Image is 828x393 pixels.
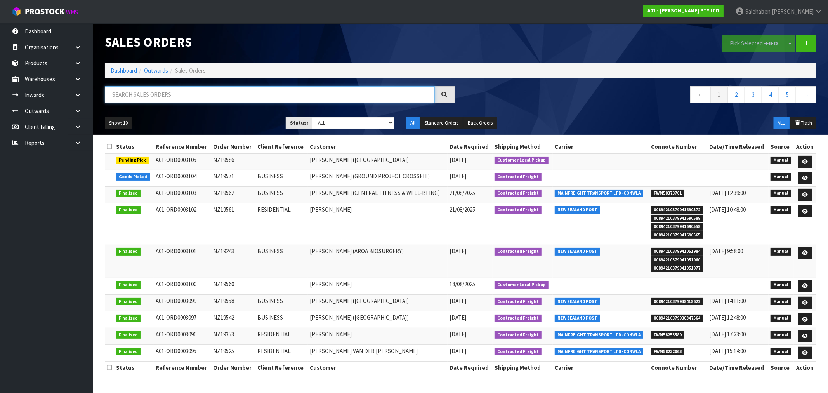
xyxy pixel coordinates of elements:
[255,361,308,374] th: Client Reference
[12,7,21,16] img: cube-alt.png
[651,315,703,322] span: 00894210379938347564
[771,298,791,306] span: Manual
[116,190,141,197] span: Finalised
[774,117,790,129] button: ALL
[709,206,746,213] span: [DATE] 10:48:00
[406,117,420,129] button: All
[154,278,211,295] td: A01-ORD0003100
[762,86,779,103] a: 4
[114,361,154,374] th: Status
[651,231,703,239] span: 00894210379941690565
[727,86,745,103] a: 2
[651,223,703,231] span: 00894210379941690558
[154,186,211,203] td: A01-ORD0003103
[308,153,448,170] td: [PERSON_NAME] ([GEOGRAPHIC_DATA])
[116,348,141,356] span: Finalised
[709,247,743,255] span: [DATE] 9:58:00
[555,331,643,339] span: MAINFREIGHT TRANSPORT LTD -CONWLA
[450,280,475,288] span: 18/08/2025
[255,141,308,153] th: Client Reference
[111,67,137,74] a: Dashboard
[308,294,448,311] td: [PERSON_NAME] ([GEOGRAPHIC_DATA])
[255,328,308,344] td: RESIDENTIAL
[555,190,643,197] span: MAINFREIGHT TRANSPORT LTD -CONWLA
[707,141,769,153] th: Date/Time Released
[493,361,553,374] th: Shipping Method
[211,278,255,295] td: NZ19560
[116,157,149,164] span: Pending Pick
[553,361,649,374] th: Carrier
[771,190,791,197] span: Manual
[255,311,308,328] td: BUSINESS
[116,331,141,339] span: Finalised
[211,203,255,245] td: NZ19561
[651,190,685,197] span: FWM58373701
[308,245,448,278] td: [PERSON_NAME] (AROA BIOSURGERY)
[555,348,643,356] span: MAINFREIGHT TRANSPORT LTD -CONWLA
[308,186,448,203] td: [PERSON_NAME] (CENTRAL FITNESS & WELL-BEING)
[308,344,448,361] td: [PERSON_NAME] VAN DER [PERSON_NAME]
[771,173,791,181] span: Manual
[493,141,553,153] th: Shipping Method
[555,315,600,322] span: NEW ZEALAND POST
[766,40,778,47] strong: FIFO
[649,141,708,153] th: Connote Number
[771,315,791,322] span: Manual
[690,86,711,103] a: ←
[651,248,703,256] span: 00894210379941051984
[211,361,255,374] th: Order Number
[450,247,466,255] span: [DATE]
[154,245,211,278] td: A01-ORD0003101
[771,331,791,339] span: Manual
[710,86,728,103] a: 1
[555,248,600,256] span: NEW ZEALAND POST
[290,120,308,126] strong: Status:
[105,35,455,49] h1: Sales Orders
[709,297,746,304] span: [DATE] 14:11:00
[779,86,796,103] a: 5
[154,294,211,311] td: A01-ORD0003099
[722,35,785,52] button: Pick Selected -FIFO
[255,203,308,245] td: RESIDENTIAL
[255,344,308,361] td: RESIDENTIAL
[495,248,542,256] span: Contracted Freight
[66,9,78,16] small: WMS
[116,315,141,322] span: Finalised
[255,170,308,187] td: BUSINESS
[116,298,141,306] span: Finalised
[154,153,211,170] td: A01-ORD0003105
[771,157,791,164] span: Manual
[116,281,141,289] span: Finalised
[709,330,746,338] span: [DATE] 17:23:00
[495,281,549,289] span: Customer Local Pickup
[790,117,816,129] button: Trash
[769,141,794,153] th: Source
[643,5,724,17] a: A01 - [PERSON_NAME] PTY LTD
[211,170,255,187] td: NZ19571
[553,141,649,153] th: Carrier
[495,157,549,164] span: Customer Local Pickup
[116,248,141,256] span: Finalised
[450,314,466,321] span: [DATE]
[211,294,255,311] td: NZ19558
[709,347,746,355] span: [DATE] 15:14:00
[114,141,154,153] th: Status
[308,278,448,295] td: [PERSON_NAME]
[255,186,308,203] td: BUSINESS
[450,156,466,163] span: [DATE]
[651,256,703,264] span: 00894210379941051960
[211,245,255,278] td: NZ19243
[154,170,211,187] td: A01-ORD0003104
[255,245,308,278] td: BUSINESS
[154,328,211,344] td: A01-ORD0003096
[450,206,475,213] span: 21/08/2025
[308,170,448,187] td: [PERSON_NAME] (GROUND PROJECT CROSSFIT)
[794,141,816,153] th: Action
[211,141,255,153] th: Order Number
[255,294,308,311] td: BUSINESS
[555,298,600,306] span: NEW ZEALAND POST
[796,86,816,103] a: →
[495,315,542,322] span: Contracted Freight
[495,190,542,197] span: Contracted Freight
[651,298,703,306] span: 00894210379938418622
